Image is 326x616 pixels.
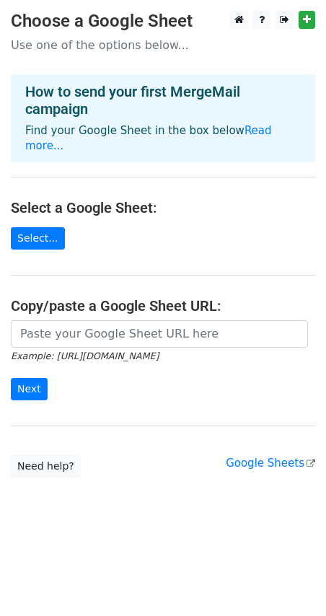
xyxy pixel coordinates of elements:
small: Example: [URL][DOMAIN_NAME] [11,351,159,361]
p: Find your Google Sheet in the box below [25,123,301,154]
a: Google Sheets [226,457,315,470]
h3: Choose a Google Sheet [11,11,315,32]
h4: How to send your first MergeMail campaign [25,83,301,118]
h4: Select a Google Sheet: [11,199,315,216]
h4: Copy/paste a Google Sheet URL: [11,297,315,314]
a: Read more... [25,124,272,152]
p: Use one of the options below... [11,38,315,53]
a: Need help? [11,455,81,478]
input: Paste your Google Sheet URL here [11,320,308,348]
input: Next [11,378,48,400]
a: Select... [11,227,65,250]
